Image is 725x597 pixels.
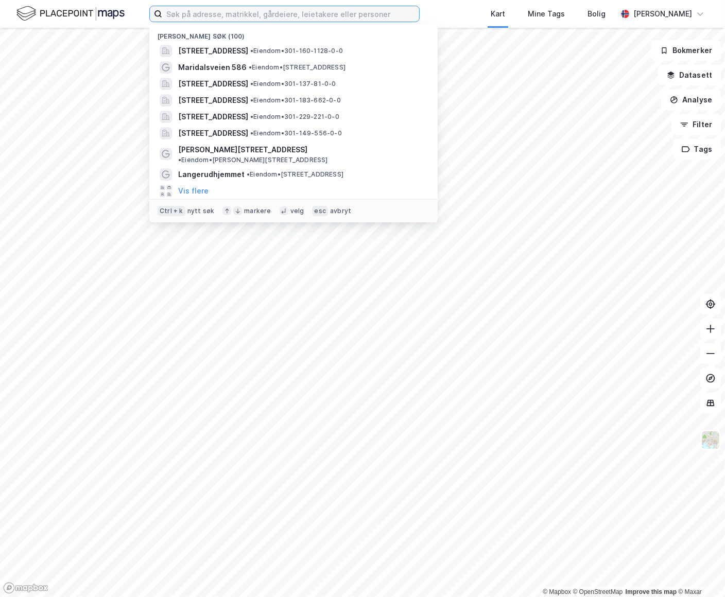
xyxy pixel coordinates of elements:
[250,80,336,88] span: Eiendom • 301-137-81-0-0
[633,8,692,20] div: [PERSON_NAME]
[674,548,725,597] iframe: Chat Widget
[661,90,721,110] button: Analyse
[178,156,181,164] span: •
[658,65,721,85] button: Datasett
[290,207,304,215] div: velg
[178,156,328,164] span: Eiendom • [PERSON_NAME][STREET_ADDRESS]
[573,588,623,595] a: OpenStreetMap
[491,8,505,20] div: Kart
[543,588,571,595] a: Mapbox
[671,114,721,135] button: Filter
[178,185,209,197] button: Vis flere
[244,207,271,215] div: markere
[250,96,341,104] span: Eiendom • 301-183-662-0-0
[3,582,48,594] a: Mapbox homepage
[247,170,343,179] span: Eiendom • [STREET_ADDRESS]
[249,63,252,71] span: •
[701,430,720,450] img: Z
[250,47,253,55] span: •
[249,63,346,72] span: Eiendom • [STREET_ADDRESS]
[178,144,307,156] span: [PERSON_NAME][STREET_ADDRESS]
[250,113,339,121] span: Eiendom • 301-229-221-0-0
[149,24,438,43] div: [PERSON_NAME] søk (100)
[178,78,248,90] span: [STREET_ADDRESS]
[250,80,253,87] span: •
[674,548,725,597] div: Kontrollprogram for chat
[187,207,215,215] div: nytt søk
[250,47,343,55] span: Eiendom • 301-160-1128-0-0
[178,168,245,181] span: Langerudhjemmet
[178,127,248,139] span: [STREET_ADDRESS]
[250,129,342,137] span: Eiendom • 301-149-556-0-0
[16,5,125,23] img: logo.f888ab2527a4732fd821a326f86c7f29.svg
[247,170,250,178] span: •
[178,111,248,123] span: [STREET_ADDRESS]
[588,8,606,20] div: Bolig
[673,139,721,160] button: Tags
[626,588,677,595] a: Improve this map
[330,207,351,215] div: avbryt
[250,129,253,137] span: •
[158,206,185,216] div: Ctrl + k
[162,6,419,22] input: Søk på adresse, matrikkel, gårdeiere, leietakere eller personer
[250,113,253,120] span: •
[178,94,248,107] span: [STREET_ADDRESS]
[178,45,248,57] span: [STREET_ADDRESS]
[178,61,247,74] span: Maridalsveien 586
[312,206,328,216] div: esc
[528,8,565,20] div: Mine Tags
[651,40,721,61] button: Bokmerker
[250,96,253,104] span: •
